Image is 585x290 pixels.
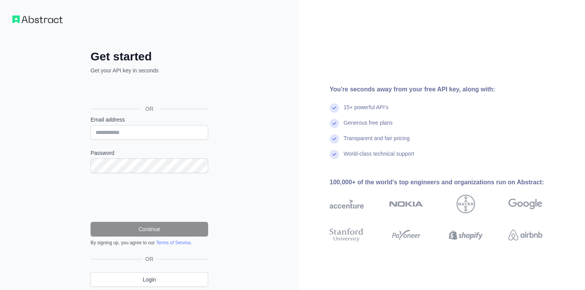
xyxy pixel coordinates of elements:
img: airbnb [508,227,542,244]
img: nokia [389,195,423,213]
div: 15+ powerful API's [344,103,388,119]
h2: Get started [91,50,208,63]
img: check mark [330,134,339,144]
img: check mark [330,103,339,113]
div: 100,000+ of the world's top engineers and organizations run on Abstract: [330,178,567,187]
img: google [508,195,542,213]
label: Password [91,149,208,157]
img: bayer [457,195,475,213]
img: payoneer [389,227,423,244]
a: Terms of Service [156,240,190,245]
iframe: Sign in with Google Button [87,83,210,100]
div: By signing up, you agree to our . [91,240,208,246]
div: Sign in with Google. Opens in new tab [91,83,207,100]
span: OR [142,255,157,263]
label: Email address [91,116,208,124]
div: Transparent and fair pricing [344,134,410,150]
p: Get your API key in seconds [91,67,208,74]
div: World-class technical support [344,150,414,165]
img: check mark [330,150,339,159]
img: check mark [330,119,339,128]
iframe: reCAPTCHA [91,182,208,213]
img: shopify [449,227,483,244]
div: Generous free plans [344,119,393,134]
img: Workflow [12,15,63,23]
img: accenture [330,195,364,213]
img: stanford university [330,227,364,244]
span: OR [139,105,160,113]
a: Login [91,272,208,287]
div: You're seconds away from your free API key, along with: [330,85,567,94]
button: Continue [91,222,208,237]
